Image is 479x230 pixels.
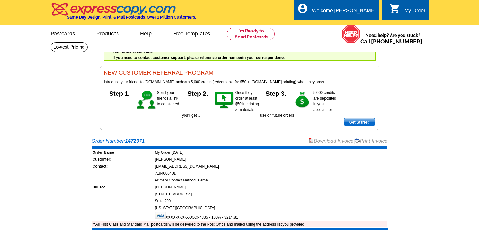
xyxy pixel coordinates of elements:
[92,184,154,190] td: Bill To:
[41,26,85,40] a: Postcards
[92,156,154,163] td: Customer:
[182,80,212,84] span: earn 5,000 credits
[309,138,314,143] img: small-pdf-icon.gif
[88,61,95,62] img: u
[342,25,360,43] img: help
[155,198,387,204] td: Suite 200
[155,170,387,176] td: 7194605401
[92,221,387,227] td: **All First Class and Standard Mail postcards will be delivered to the Post Office and mailed usi...
[292,90,313,111] img: step-3.gif
[157,90,179,106] span: Send your friends a link to get started
[155,163,387,170] td: [EMAIL_ADDRESS][DOMAIN_NAME]
[92,149,154,156] td: Order Name
[104,79,375,85] p: to [DOMAIN_NAME] and (redeemable for $50 in [DOMAIN_NAME] printing) when they order.
[353,83,479,230] iframe: LiveChat chat widget
[104,70,375,77] h3: NEW CUSTOMER REFERRAL PROGRAM:
[404,8,425,17] div: My Order
[51,8,196,20] a: Same Day Design, Print, & Mail Postcards. Over 1 Million Customers.
[155,177,387,183] td: Primary Contact Method is email
[155,184,387,190] td: [PERSON_NAME]
[130,26,162,40] a: Help
[309,137,388,145] div: |
[163,26,220,40] a: Free Templates
[67,15,196,20] h4: Same Day Design, Print, & Mail Postcards. Over 1 Million Customers.
[389,7,425,15] a: shopping_cart My Order
[155,149,387,156] td: My Order [DATE]
[155,156,387,163] td: [PERSON_NAME]
[155,212,166,219] img: visa.gif
[297,3,308,14] i: account_circle
[360,32,425,45] span: Need help? Are you stuck?
[260,90,336,118] span: 5,000 credits are deposited in your account for use on future orders
[344,118,375,126] a: Get Started
[104,80,140,84] span: Introduce your friends
[92,163,154,170] td: Contact:
[344,118,375,126] span: Get Started
[125,138,145,144] strong: 1472971
[182,90,259,118] span: Once they order at least $50 in printing & materials you'll get...
[86,26,129,40] a: Products
[260,90,292,96] h5: Step 3.
[155,191,387,197] td: [STREET_ADDRESS]
[113,50,155,54] strong: Your order is complete.
[214,90,235,111] img: step-2.gif
[182,90,214,96] h5: Step 2.
[92,137,388,145] div: Order Number:
[371,38,422,45] a: [PHONE_NUMBER]
[360,38,422,45] span: Call
[389,3,401,14] i: shopping_cart
[155,212,387,221] td: XXXX-XXXX-XXXX-4835 - 100% - $214.81
[309,138,353,144] a: Download Invoice
[312,8,376,17] div: Welcome [PERSON_NAME]
[135,90,157,111] img: step-1.gif
[104,90,135,96] h5: Step 1.
[155,205,387,211] td: [US_STATE][GEOGRAPHIC_DATA]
